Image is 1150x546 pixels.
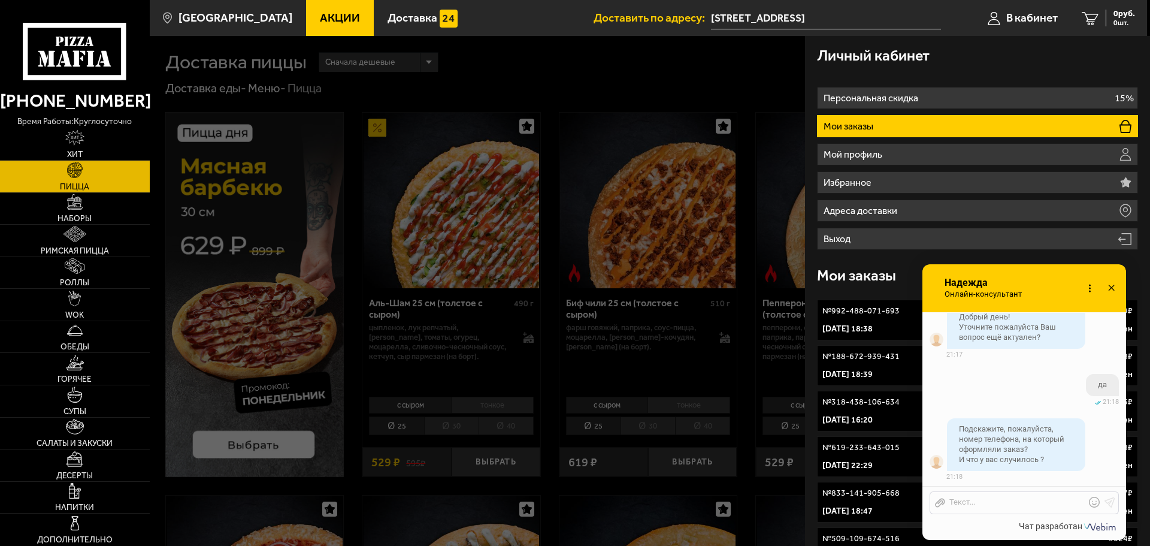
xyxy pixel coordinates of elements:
[824,178,874,188] p: Избранное
[822,369,873,381] p: [DATE] 18:39
[1019,521,1118,531] a: Чат разработан
[65,311,84,319] span: WOK
[60,343,89,351] span: Обеды
[1006,12,1058,23] span: В кабинет
[388,12,437,23] span: Доставка
[55,503,94,512] span: Напитки
[60,279,89,287] span: Роллы
[711,7,941,29] span: Северный проспект, 127к3
[1115,93,1134,103] p: 15%
[817,482,1138,523] a: №833-141-905-6681807₽[DATE] 18:47Доставлен
[959,312,1056,342] span: Добрый день! Уточните пожалуйста Ваш вопрос ещё актуален?
[943,289,1029,299] span: Онлайн-консультант
[822,351,900,363] p: № 188-672-939-431
[1113,10,1135,18] span: 0 руб.
[320,12,360,23] span: Акции
[817,436,1138,477] a: №619-233-643-0152498₽[DATE] 22:29Доставлен
[67,150,83,159] span: Хит
[822,396,900,408] p: № 318-438-106-634
[824,93,921,103] p: Персональная скидка
[946,351,963,358] span: 21:17
[824,122,876,131] p: Мои заказы
[817,48,930,63] h3: Личный кабинет
[959,424,1064,464] span: Подскажите, пожалуйста, номер телефона, на который оформляли заказ? И что у вас случилось ?
[178,12,292,23] span: [GEOGRAPHIC_DATA]
[1098,380,1107,390] span: да
[822,460,873,472] p: [DATE] 22:29
[817,300,1138,340] a: №992-488-071-6931899₽[DATE] 18:38Доставлен
[822,533,900,545] p: № 509-109-674-516
[824,234,854,244] p: Выход
[824,150,885,159] p: Мой профиль
[822,505,873,517] p: [DATE] 18:47
[930,333,943,346] img: visitor_avatar_default.png
[57,375,92,384] span: Горячее
[1113,19,1135,26] span: 0 шт.
[41,247,109,255] span: Римская пицца
[57,215,92,223] span: Наборы
[822,305,900,317] p: № 992-488-071-693
[37,536,113,544] span: Дополнительно
[817,345,1138,386] a: №188-672-939-4311818₽[DATE] 18:39Доставлен
[594,12,711,23] span: Доставить по адресу:
[824,206,900,216] p: Адреса доставки
[440,10,458,28] img: 15daf4d41897b9f0e9f617042186c801.svg
[817,268,896,283] h3: Мои заказы
[822,487,900,499] p: № 833-141-905-668
[930,455,943,469] img: visitor_avatar_default.png
[56,472,93,480] span: Десерты
[817,391,1138,432] a: №318-438-106-6341915₽[DATE] 16:20Доставлен
[946,473,963,481] span: 21:18
[822,323,873,335] p: [DATE] 18:38
[711,7,941,29] input: Ваш адрес доставки
[943,277,1029,288] span: Надежда
[822,442,900,454] p: № 619-233-643-015
[822,414,873,426] p: [DATE] 16:20
[1103,398,1119,406] span: 21:18
[37,439,113,448] span: Салаты и закуски
[63,408,86,416] span: Супы
[60,183,89,191] span: Пицца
